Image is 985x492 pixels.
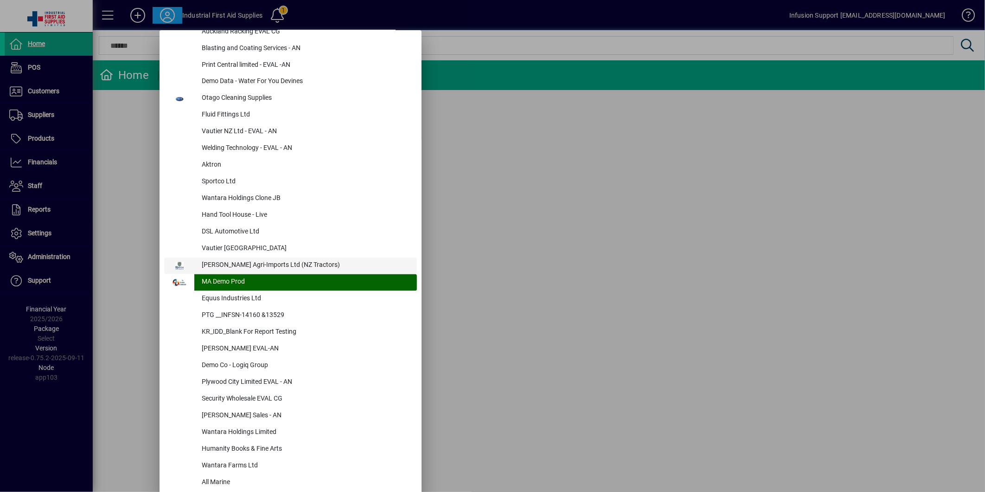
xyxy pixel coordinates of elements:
[194,107,417,124] div: Fluid Fittings Ltd
[194,141,417,157] div: Welding Technology - EVAL - AN
[164,408,417,425] button: [PERSON_NAME] Sales - AN
[194,458,417,475] div: Wantara Farms Ltd
[164,375,417,391] button: Plywood City Limited EVAL - AN
[164,207,417,224] button: Hand Tool House - Live
[194,74,417,91] div: Demo Data - Water For You Devines
[194,475,417,492] div: All Marine
[164,74,417,91] button: Demo Data - Water For You Devines
[194,40,417,57] div: Blasting and Coating Services - AN
[164,24,417,40] button: Auckland Racking EVAL CG
[194,124,417,141] div: Vautier NZ Ltd - EVAL - AN
[164,475,417,492] button: All Marine
[194,207,417,224] div: Hand Tool House - Live
[194,24,417,40] div: Auckland Racking EVAL CG
[164,441,417,458] button: Humanity Books & Fine Arts
[164,258,417,274] button: [PERSON_NAME] Agri-Imports Ltd (NZ Tractors)
[164,341,417,358] button: [PERSON_NAME] EVAL-AN
[164,157,417,174] button: Aktron
[194,224,417,241] div: DSL Automotive Ltd
[164,324,417,341] button: KR_IDD_Blank For Report Testing
[194,441,417,458] div: Humanity Books & Fine Arts
[164,224,417,241] button: DSL Automotive Ltd
[194,408,417,425] div: [PERSON_NAME] Sales - AN
[194,191,417,207] div: Wantara Holdings Clone JB
[194,324,417,341] div: KR_IDD_Blank For Report Testing
[164,40,417,57] button: Blasting and Coating Services - AN
[164,425,417,441] button: Wantara Holdings Limited
[194,274,417,291] div: MA Demo Prod
[194,91,417,107] div: Otago Cleaning Supplies
[164,141,417,157] button: Welding Technology - EVAL - AN
[164,358,417,375] button: Demo Co - Logiq Group
[194,425,417,441] div: Wantara Holdings Limited
[194,375,417,391] div: Plywood City Limited EVAL - AN
[164,57,417,74] button: Print Central limited - EVAL -AN
[164,107,417,124] button: Fluid Fittings Ltd
[164,241,417,258] button: Vautier [GEOGRAPHIC_DATA]
[194,308,417,324] div: PTG __INFSN-14160 &13529
[164,124,417,141] button: Vautier NZ Ltd - EVAL - AN
[194,341,417,358] div: [PERSON_NAME] EVAL-AN
[164,91,417,107] button: Otago Cleaning Supplies
[194,241,417,258] div: Vautier [GEOGRAPHIC_DATA]
[164,391,417,408] button: Security Wholesale EVAL CG
[194,57,417,74] div: Print Central limited - EVAL -AN
[164,308,417,324] button: PTG __INFSN-14160 &13529
[164,291,417,308] button: Equus Industries Ltd
[194,157,417,174] div: Aktron
[164,458,417,475] button: Wantara Farms Ltd
[164,174,417,191] button: Sportco Ltd
[194,391,417,408] div: Security Wholesale EVAL CG
[194,358,417,375] div: Demo Co - Logiq Group
[164,274,417,291] button: MA Demo Prod
[164,191,417,207] button: Wantara Holdings Clone JB
[194,291,417,308] div: Equus Industries Ltd
[194,258,417,274] div: [PERSON_NAME] Agri-Imports Ltd (NZ Tractors)
[194,174,417,191] div: Sportco Ltd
